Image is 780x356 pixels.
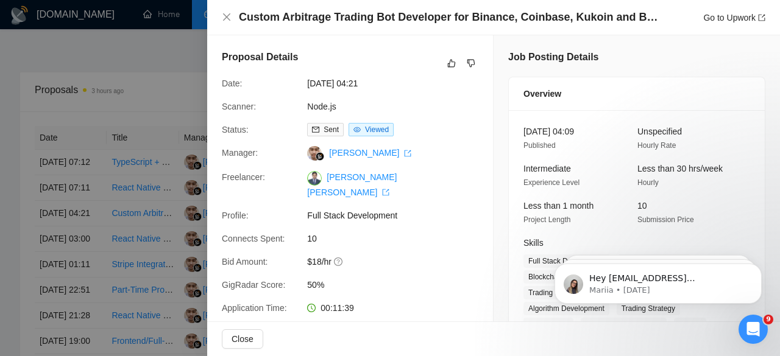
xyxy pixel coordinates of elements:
[307,304,316,312] span: clock-circle
[222,172,265,182] span: Freelancer:
[536,238,780,323] iframe: Intercom notifications message
[523,254,611,268] span: Full Stack Development
[508,50,598,65] h5: Job Posting Details
[222,257,268,267] span: Bid Amount:
[222,125,249,134] span: Status:
[222,50,298,65] h5: Proposal Details
[523,302,609,315] span: Algorithm Development
[523,286,583,299] span: Trading Lesson
[404,150,411,157] span: export
[307,77,490,90] span: [DATE] 04:21
[758,14,765,21] span: export
[365,125,389,134] span: Viewed
[307,255,490,268] span: $18/hr
[307,171,322,186] img: c1RPiVo6mRFR6BN7zoJI2yUK906y9LnLzoARGoO75PPeKwuOSWmoT69oZKPhhgZsWc
[637,164,723,173] span: Less than 30 hrs/week
[222,280,285,290] span: GigRadar Score:
[637,178,659,187] span: Hourly
[334,257,344,267] span: question-circle
[764,315,773,324] span: 9
[637,215,694,224] span: Submission Price
[222,102,256,111] span: Scanner:
[523,215,570,224] span: Project Length
[312,126,319,133] span: mail
[637,127,682,136] span: Unspecified
[321,303,354,313] span: 00:11:39
[523,127,574,136] span: [DATE] 04:09
[232,332,253,346] span: Close
[523,164,571,173] span: Intermediate
[316,152,324,161] img: gigradar-bm.png
[523,178,580,187] span: Experience Level
[222,211,249,220] span: Profile:
[307,232,490,245] span: 10
[637,141,676,150] span: Hourly Rate
[307,172,397,197] a: [PERSON_NAME] [PERSON_NAME] export
[637,201,647,211] span: 10
[53,47,210,58] p: Message from Mariia, sent 4w ago
[222,329,263,349] button: Close
[324,125,339,134] span: Sent
[222,303,287,313] span: Application Time:
[739,315,768,344] iframe: Intercom live chat
[523,238,544,248] span: Skills
[523,270,645,284] span: Blockchain, NFT & Cryptocurrency
[239,10,659,25] h4: Custom Arbitrage Trading Bot Developer for Binance, Coinbase, Kukoin and Bybit
[222,12,232,22] span: close
[53,35,210,214] span: Hey [EMAIL_ADDRESS][DOMAIN_NAME], Looks like your Upwork agency 3Brain Technolabs Private Limited...
[444,56,459,71] button: like
[222,12,232,23] button: Close
[447,58,456,68] span: like
[222,79,242,88] span: Date:
[222,234,285,243] span: Connects Spent:
[523,87,561,100] span: Overview
[523,141,556,150] span: Published
[307,209,490,222] span: Full Stack Development
[523,201,594,211] span: Less than 1 month
[307,278,490,291] span: 50%
[382,189,389,196] span: export
[467,58,475,68] span: dislike
[464,56,478,71] button: dislike
[222,148,258,158] span: Manager:
[353,126,361,133] span: eye
[703,13,765,23] a: Go to Upworkexport
[329,148,411,158] a: [PERSON_NAME] export
[307,102,336,111] a: Node.js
